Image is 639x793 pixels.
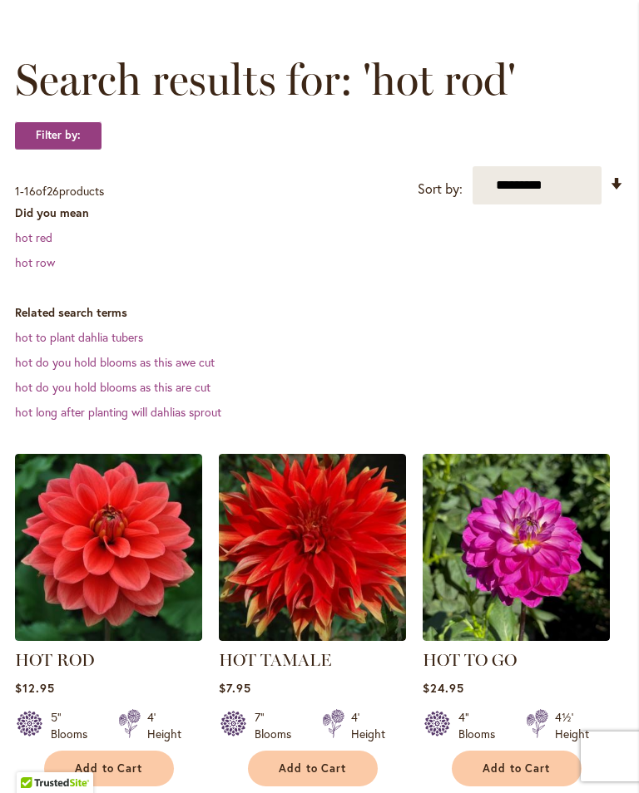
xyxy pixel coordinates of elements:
button: Add to Cart [248,751,378,786]
span: Search results for: 'hot rod' [15,55,516,105]
div: 4' Height [351,709,385,742]
a: Hot Tamale [219,628,406,644]
dt: Related search terms [15,304,624,321]
span: $12.95 [15,680,55,696]
a: HOT ROD [15,628,202,644]
a: hot row [15,254,55,270]
button: Add to Cart [44,751,174,786]
a: hot to plant dahlia tubers [15,329,143,345]
a: hot do you hold blooms as this are cut [15,379,211,395]
span: $7.95 [219,680,251,696]
div: 7" Blooms [255,709,302,742]
a: hot long after planting will dahlias sprout [15,404,221,420]
span: Add to Cart [483,761,551,776]
a: HOT ROD [15,650,95,670]
a: HOT TAMALE [219,650,331,670]
a: hot do you hold blooms as this awe cut [15,354,215,370]
span: 16 [24,183,36,199]
span: Add to Cart [279,761,347,776]
span: 26 [47,183,59,199]
a: hot red [15,229,52,245]
a: HOT TO GO [423,628,610,644]
div: 4' Height [147,709,181,742]
span: 1 [15,183,20,199]
a: HOT TO GO [423,650,517,670]
dt: Did you mean [15,204,624,221]
img: HOT TO GO [423,454,610,641]
div: 4" Blooms [458,709,506,742]
iframe: Launch Accessibility Center [12,734,59,781]
div: 5" Blooms [51,709,98,742]
p: - of products [15,178,104,204]
span: Add to Cart [75,761,143,776]
img: Hot Tamale [219,454,406,641]
img: HOT ROD [15,454,202,641]
div: 4½' Height [555,709,589,742]
label: Sort by: [418,174,463,204]
span: $24.95 [423,680,464,696]
strong: Filter by: [15,121,102,150]
button: Add to Cart [452,751,582,786]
